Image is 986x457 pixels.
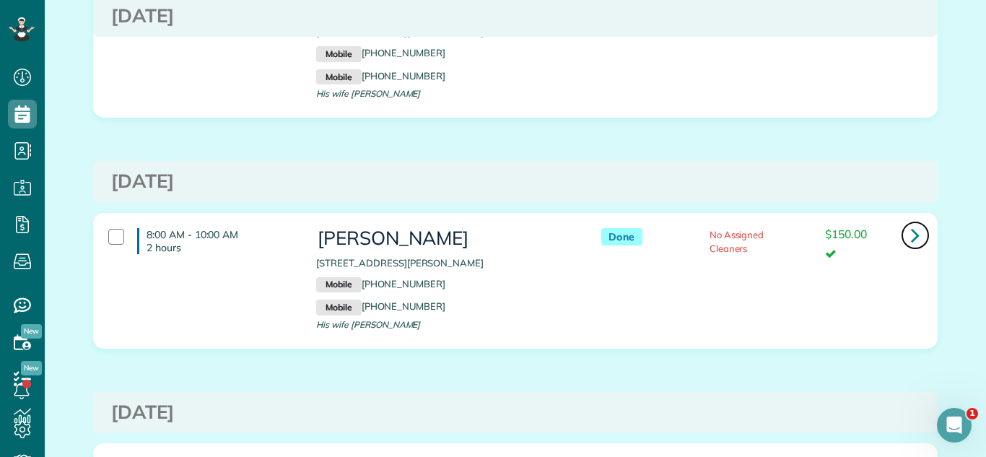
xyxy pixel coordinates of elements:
p: 2 hours [147,241,295,254]
h3: [DATE] [111,171,920,192]
iframe: Intercom live chat [937,408,972,443]
h3: [DATE] [111,6,920,27]
a: Mobile[PHONE_NUMBER] [316,47,445,58]
h3: [PERSON_NAME] [316,228,572,249]
small: Mobile [316,277,361,293]
span: His wife [PERSON_NAME] [316,319,420,330]
span: New [21,324,42,339]
span: Done [601,228,642,246]
a: Mobile[PHONE_NUMBER] [316,70,445,82]
h4: 8:00 AM - 10:00 AM [137,228,295,254]
span: 1 [967,408,978,419]
a: Mobile[PHONE_NUMBER] [316,300,445,312]
span: No Assigned Cleaners [710,229,764,254]
small: Mobile [316,69,361,85]
p: [STREET_ADDRESS][PERSON_NAME] [316,256,572,270]
small: Mobile [316,300,361,315]
small: Mobile [316,46,361,62]
h3: [DATE] [111,402,920,423]
span: New [21,361,42,375]
span: His wife [PERSON_NAME] [316,88,420,99]
span: $150.00 [825,227,867,241]
a: Mobile[PHONE_NUMBER] [316,278,445,290]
